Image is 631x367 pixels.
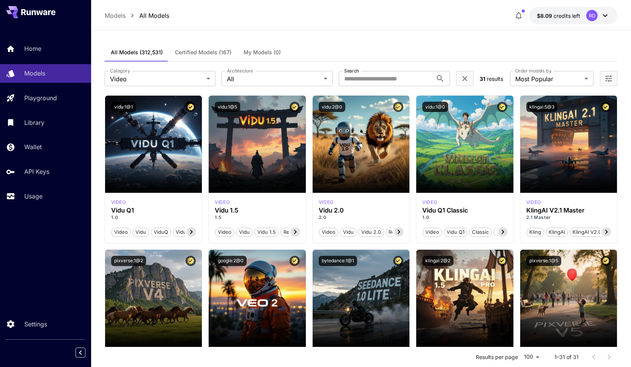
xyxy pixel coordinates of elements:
div: vidu_q1 [111,199,126,206]
p: Settings [24,320,47,329]
button: Vidu [340,227,357,237]
p: video [526,199,541,206]
span: Certified Models (167) [175,49,231,56]
label: Search [344,68,359,74]
button: KlingAI v2.0 [570,227,604,237]
p: Wallet [24,142,42,151]
button: Certified Model – Vetted for best performance and includes a commercial license. [393,256,403,266]
button: Certified Model – Vetted for best performance and includes a commercial license. [393,102,403,112]
button: klingai:2@2 [422,256,453,266]
span: Most Popular [515,74,581,83]
span: Kling [527,228,544,236]
span: $8.09 [537,13,554,19]
span: KlingAI [546,228,568,236]
p: Library [24,118,44,127]
span: Vidu [340,228,356,236]
span: Vidu Q1 [444,228,467,236]
button: vidu:1@0 [422,102,448,112]
button: vidu:1@5 [215,102,240,112]
div: vidu_2_0 [319,199,334,206]
span: Video [423,228,442,236]
span: credits left [554,13,580,19]
button: vidu:2@0 [319,102,345,112]
h3: Vidu Q1 [111,207,196,214]
label: Category [110,68,130,74]
button: Video [215,227,234,237]
div: vidu_1_5 [215,199,230,206]
p: 1.0 [111,214,196,221]
button: Vidu [236,227,253,237]
button: Vidu Q1 [444,227,467,237]
button: Certified Model – Vetted for best performance and includes a commercial license. [497,256,507,266]
span: My Models (0) [244,49,281,56]
button: klingai:5@3 [526,102,557,112]
label: Order models by [515,68,551,74]
p: video [111,199,126,206]
div: Collapse sidebar [81,346,91,359]
span: Classic [469,228,491,236]
p: Home [24,44,41,53]
nav: breadcrumb [105,11,169,20]
h3: Vidu Q1 Classic [422,207,507,214]
span: Reference [386,228,416,236]
p: Usage [24,192,42,201]
a: All Models [139,11,169,20]
p: Playground [24,93,57,102]
button: Reference [386,227,416,237]
p: 1.0 [422,214,507,221]
button: FLF2V [493,227,515,237]
p: 2.0 [319,214,404,221]
button: Rerefence [280,227,311,237]
label: Architecture [227,68,253,74]
button: google:2@0 [215,256,247,266]
button: Clear filters (1) [460,74,469,83]
button: Certified Model – Vetted for best performance and includes a commercial license. [601,102,611,112]
button: vidu:1@1 [111,102,136,112]
span: Vidu 2.0 [359,228,384,236]
button: Vidu Q1 [173,227,197,237]
button: Certified Model – Vetted for best performance and includes a commercial license. [290,102,300,112]
p: 1–31 of 31 [554,353,579,361]
a: Models [105,11,126,20]
button: bytedance:1@1 [319,256,357,266]
span: ViduQ [151,228,171,236]
span: KlingAI v2.0 [570,228,604,236]
button: Certified Model – Vetted for best performance and includes a commercial license. [290,256,300,266]
button: KlingAI [546,227,568,237]
span: Video [319,228,338,236]
span: results [487,76,503,82]
p: Models [24,69,45,78]
button: Certified Model – Vetted for best performance and includes a commercial license. [497,102,507,112]
button: Open more filters [604,74,613,83]
button: $8.09042RD [529,7,617,24]
h3: Vidu 2.0 [319,207,404,214]
button: Certified Model – Vetted for best performance and includes a commercial license. [186,102,196,112]
span: Video [215,228,234,236]
p: video [319,199,334,206]
button: Vidu 1.5 [254,227,279,237]
h3: KlingAI V2.1 Master [526,207,611,214]
p: API Keys [24,167,49,176]
span: Video [110,74,204,83]
span: Rerefence [281,228,311,236]
button: pixverse:1@2 [111,256,146,266]
button: Video [319,227,338,237]
button: Vidu 2.0 [358,227,384,237]
span: Vidu [133,228,149,236]
p: 2.1 Master [526,214,611,221]
p: video [215,199,230,206]
p: video [422,199,437,206]
button: Kling [526,227,544,237]
button: Classic [469,227,492,237]
button: pixverse:1@5 [526,256,561,266]
button: Certified Model – Vetted for best performance and includes a commercial license. [601,256,611,266]
h3: Vidu 1.5 [215,207,300,214]
span: Vidu Q1 [173,228,196,236]
button: Collapse sidebar [76,348,85,358]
